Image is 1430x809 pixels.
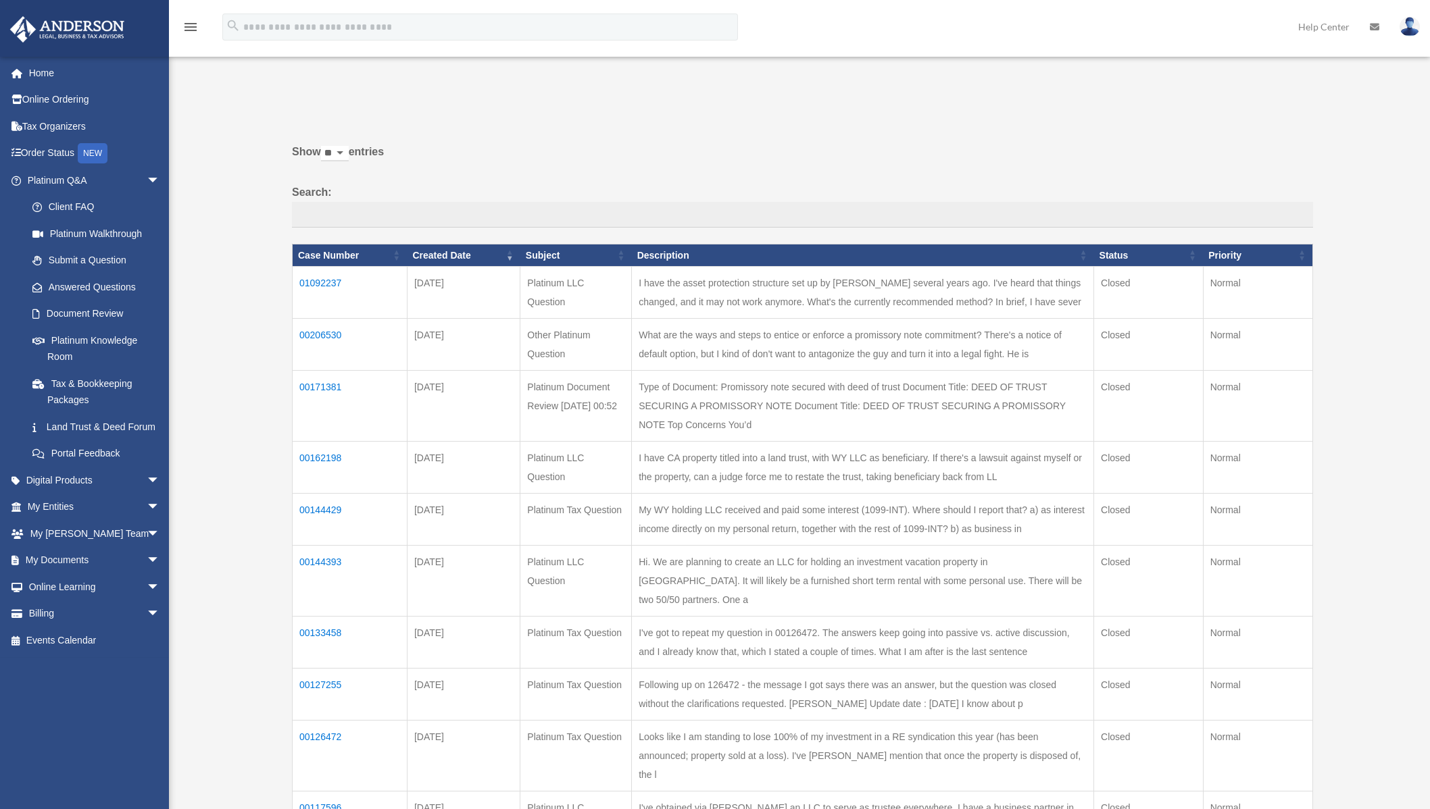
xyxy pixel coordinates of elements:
td: [DATE] [407,319,520,371]
a: Home [9,59,180,86]
td: Closed [1094,442,1204,494]
td: Normal [1203,617,1312,669]
td: Normal [1203,319,1312,371]
td: Hi. We are planning to create an LLC for holding an investment vacation property in [GEOGRAPHIC_D... [632,546,1094,617]
label: Show entries [292,142,1313,175]
td: My WY holding LLC received and paid some interest (1099-INT). Where should I report that? a) as i... [632,494,1094,546]
input: Search: [292,202,1313,228]
td: 00144393 [293,546,408,617]
a: Tax Organizers [9,113,180,140]
td: Closed [1094,546,1204,617]
td: Platinum Tax Question [520,721,632,791]
span: arrow_drop_down [147,547,174,575]
td: Following up on 126472 - the message I got says there was an answer, but the question was closed ... [632,669,1094,721]
td: 00162198 [293,442,408,494]
td: I have the asset protection structure set up by [PERSON_NAME] several years ago. I've heard that ... [632,267,1094,319]
a: Online Learningarrow_drop_down [9,573,180,600]
td: Platinum Tax Question [520,669,632,721]
a: Platinum Knowledge Room [19,327,174,370]
td: [DATE] [407,721,520,791]
th: Case Number: activate to sort column ascending [293,244,408,267]
td: I have CA property titled into a land trust, with WY LLC as beneficiary. If there's a lawsuit aga... [632,442,1094,494]
span: arrow_drop_down [147,600,174,628]
td: Looks like I am standing to lose 100% of my investment in a RE syndication this year (has been an... [632,721,1094,791]
img: Anderson Advisors Platinum Portal [6,16,128,43]
td: Closed [1094,494,1204,546]
div: NEW [78,143,107,163]
td: Normal [1203,494,1312,546]
a: My Documentsarrow_drop_down [9,547,180,574]
td: Platinum Tax Question [520,617,632,669]
a: Submit a Question [19,247,174,274]
td: Platinum Tax Question [520,494,632,546]
td: Normal [1203,546,1312,617]
td: 00133458 [293,617,408,669]
a: Answered Questions [19,273,167,301]
th: Status: activate to sort column ascending [1094,244,1204,267]
a: My Entitiesarrow_drop_down [9,494,180,521]
td: Normal [1203,669,1312,721]
i: menu [182,19,199,35]
a: Billingarrow_drop_down [9,600,180,627]
a: Platinum Q&Aarrow_drop_down [9,167,174,194]
td: Closed [1094,617,1204,669]
td: 01092237 [293,267,408,319]
span: arrow_drop_down [147,573,174,601]
i: search [226,18,241,33]
td: 00171381 [293,371,408,442]
td: [DATE] [407,442,520,494]
a: Digital Productsarrow_drop_down [9,467,180,494]
td: [DATE] [407,371,520,442]
td: [DATE] [407,669,520,721]
td: 00126472 [293,721,408,791]
select: Showentries [321,146,349,161]
td: Closed [1094,669,1204,721]
span: arrow_drop_down [147,520,174,548]
td: Normal [1203,267,1312,319]
a: Tax & Bookkeeping Packages [19,370,174,413]
th: Description: activate to sort column ascending [632,244,1094,267]
td: I've got to repeat my question in 00126472. The answers keep going into passive vs. active discus... [632,617,1094,669]
td: Closed [1094,371,1204,442]
img: User Pic [1400,17,1420,36]
td: Type of Document: Promissory note secured with deed of trust Document Title: DEED OF TRUST SECURI... [632,371,1094,442]
th: Created Date: activate to sort column ascending [407,244,520,267]
td: Closed [1094,267,1204,319]
td: [DATE] [407,546,520,617]
td: 00127255 [293,669,408,721]
a: Document Review [19,301,174,328]
a: Client FAQ [19,194,174,221]
td: 00144429 [293,494,408,546]
td: Platinum LLC Question [520,442,632,494]
th: Priority: activate to sort column ascending [1203,244,1312,267]
label: Search: [292,183,1313,228]
a: Online Ordering [9,86,180,113]
td: [DATE] [407,494,520,546]
a: Portal Feedback [19,440,174,467]
th: Subject: activate to sort column ascending [520,244,632,267]
a: Land Trust & Deed Forum [19,413,174,440]
td: Normal [1203,721,1312,791]
td: Closed [1094,319,1204,371]
td: Normal [1203,371,1312,442]
td: Platinum Document Review [DATE] 00:52 [520,371,632,442]
a: Events Calendar [9,627,180,654]
a: My [PERSON_NAME] Teamarrow_drop_down [9,520,180,547]
a: Order StatusNEW [9,140,180,167]
td: Platinum LLC Question [520,546,632,617]
td: 00206530 [293,319,408,371]
td: [DATE] [407,267,520,319]
td: Closed [1094,721,1204,791]
td: What are the ways and steps to entice or enforce a promissory note commitment? There's a notice o... [632,319,1094,371]
span: arrow_drop_down [147,467,174,494]
td: Normal [1203,442,1312,494]
td: [DATE] [407,617,520,669]
td: Other Platinum Question [520,319,632,371]
a: Platinum Walkthrough [19,220,174,247]
a: menu [182,24,199,35]
span: arrow_drop_down [147,494,174,521]
span: arrow_drop_down [147,167,174,194]
td: Platinum LLC Question [520,267,632,319]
